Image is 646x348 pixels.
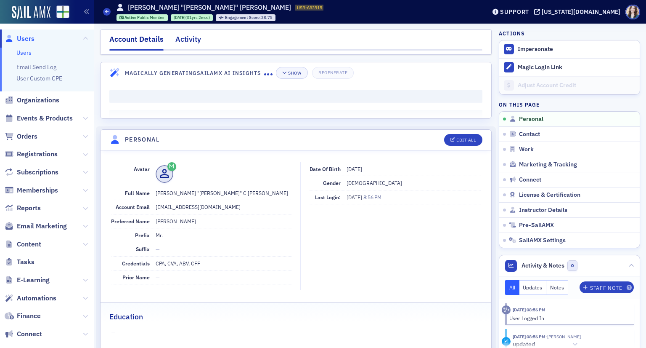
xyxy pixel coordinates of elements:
span: Finance [17,311,41,321]
span: Credentials [122,260,150,267]
a: Orders [5,132,37,141]
div: Edit All [456,138,476,142]
dd: CPA, CVA, ABV, CFF [156,257,291,270]
a: Users [16,49,32,56]
span: — [156,246,160,252]
span: Active [124,15,137,20]
h1: [PERSON_NAME] "[PERSON_NAME]" [PERSON_NAME] [128,3,291,12]
span: Prefix [135,232,150,238]
button: Updates [519,280,547,295]
div: Active: Active: Public Member [116,14,168,21]
h4: On this page [499,101,640,108]
span: License & Certification [519,191,580,199]
span: [DATE] [347,194,363,201]
h4: Personal [125,135,159,144]
a: Connect [5,329,42,339]
div: Activity [175,34,201,49]
span: 8:56 PM [363,194,381,201]
div: Support [500,8,529,16]
div: Staff Note [590,286,622,290]
div: Engagement Score: 28.75 [216,14,275,21]
span: Email Marketing [17,222,67,231]
span: Events & Products [17,114,73,123]
div: [US_STATE][DOMAIN_NAME] [542,8,620,16]
span: Account Email [116,203,150,210]
img: SailAMX [56,5,69,19]
dd: [PERSON_NAME] "[PERSON_NAME]" C [PERSON_NAME] [156,186,291,200]
a: E-Learning [5,276,50,285]
span: Last Login: [315,194,341,201]
span: Registrations [17,150,58,159]
div: Account Details [109,34,164,51]
span: Marketing & Tracking [519,161,577,169]
span: Engagement Score : [225,15,262,20]
span: Activity & Notes [522,261,564,270]
span: Prior Name [122,274,150,281]
button: Regenerate [312,67,354,79]
span: Pre-SailAMX [519,222,554,229]
a: Adjust Account Credit [499,76,640,94]
a: Automations [5,294,56,303]
span: — [156,274,160,281]
span: 0 [567,260,578,271]
span: — [111,329,481,337]
span: Connect [17,329,42,339]
span: E-Learning [17,276,50,285]
span: Reports [17,203,41,213]
div: Adjust Account Credit [518,82,635,89]
a: Memberships [5,186,58,195]
button: Notes [546,280,568,295]
div: Activity [502,305,511,314]
span: Tasks [17,257,34,267]
div: (31yrs 2mos) [174,15,210,20]
a: Email Send Log [16,63,56,71]
span: Content [17,240,41,249]
span: Contact [519,131,540,138]
span: Automations [17,294,56,303]
span: Work [519,146,534,153]
span: Connect [519,176,541,184]
dd: [DEMOGRAPHIC_DATA] [347,176,481,190]
button: Edit All [444,134,482,146]
button: [US_STATE][DOMAIN_NAME] [534,9,623,15]
time: 9/14/2025 08:56 PM [513,307,545,313]
dd: [PERSON_NAME] [156,214,291,228]
a: View Homepage [50,5,69,20]
span: Subscriptions [17,168,58,177]
img: SailAMX [12,6,50,19]
a: Active Public Member [119,15,165,20]
span: Personal [519,115,543,123]
a: Finance [5,311,41,321]
span: Suffix [136,246,150,252]
button: All [505,280,519,295]
span: Gender [323,179,341,186]
span: Mike Reibling [545,334,581,340]
a: Events & Products [5,114,73,123]
button: Staff Note [580,281,634,293]
a: Content [5,240,41,249]
dd: [EMAIL_ADDRESS][DOMAIN_NAME] [156,200,291,214]
button: Impersonate [518,46,553,53]
span: Profile [625,5,640,19]
div: Magic Login Link [518,64,635,71]
span: [DATE] [174,15,185,20]
span: SailAMX Settings [519,237,566,244]
a: Users [5,34,34,43]
span: Memberships [17,186,58,195]
span: Organizations [17,96,59,105]
div: 28.75 [225,16,273,20]
span: USR-683915 [297,5,322,11]
a: Subscriptions [5,168,58,177]
span: [DATE] [347,166,362,172]
a: Reports [5,203,41,213]
div: Show [288,71,301,75]
span: Users [17,34,34,43]
time: 9/14/2025 08:56 PM [513,334,545,340]
a: User Custom CPE [16,75,62,82]
h4: Actions [499,29,525,37]
a: Email Marketing [5,222,67,231]
span: Date of Birth [310,166,341,172]
span: Full Name [125,190,150,196]
h2: Education [109,311,143,322]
